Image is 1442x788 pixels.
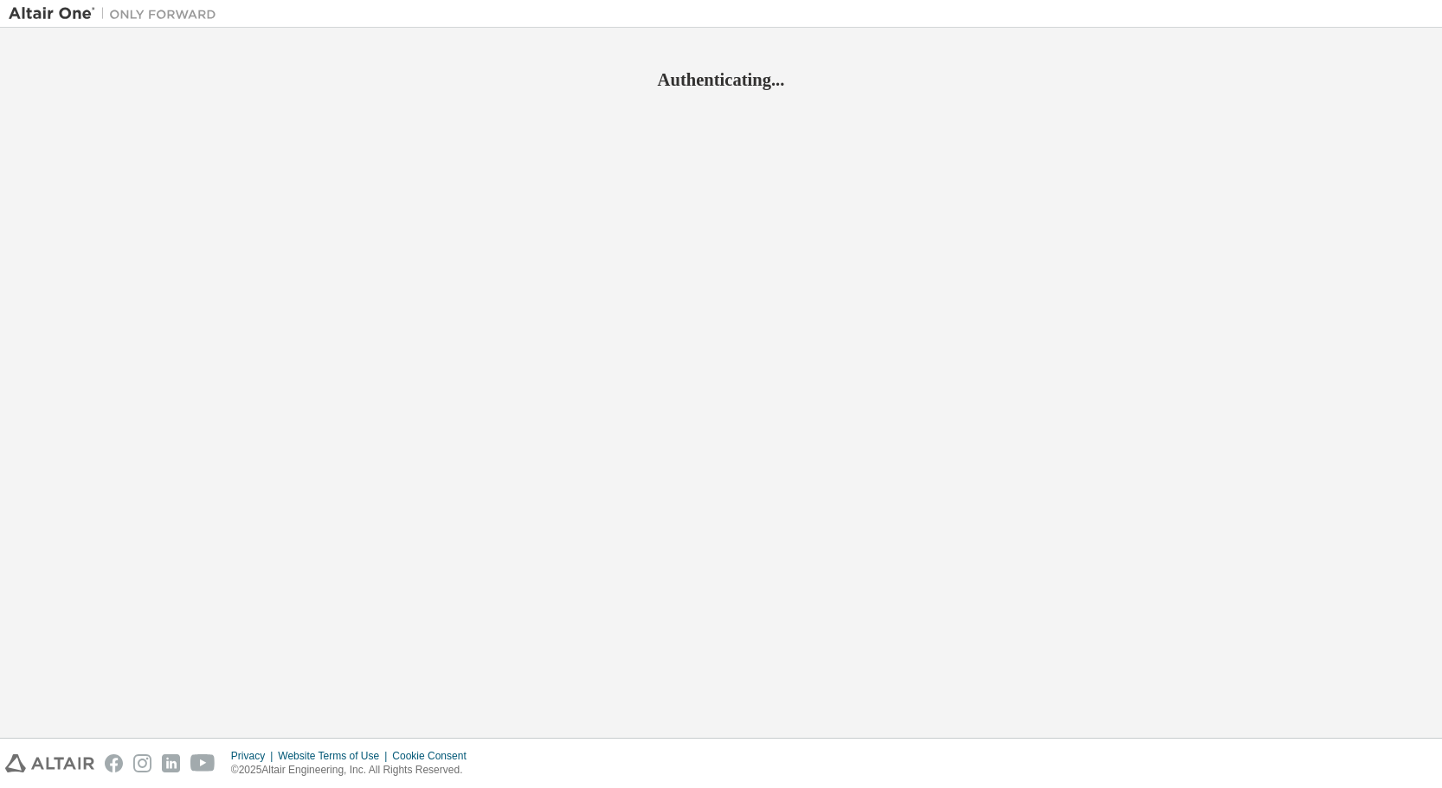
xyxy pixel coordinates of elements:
img: altair_logo.svg [5,754,94,772]
div: Website Terms of Use [278,749,392,763]
p: © 2025 Altair Engineering, Inc. All Rights Reserved. [231,763,477,778]
img: facebook.svg [105,754,123,772]
h2: Authenticating... [9,68,1433,91]
img: linkedin.svg [162,754,180,772]
img: Altair One [9,5,225,23]
img: instagram.svg [133,754,151,772]
div: Cookie Consent [392,749,476,763]
img: youtube.svg [190,754,216,772]
div: Privacy [231,749,278,763]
